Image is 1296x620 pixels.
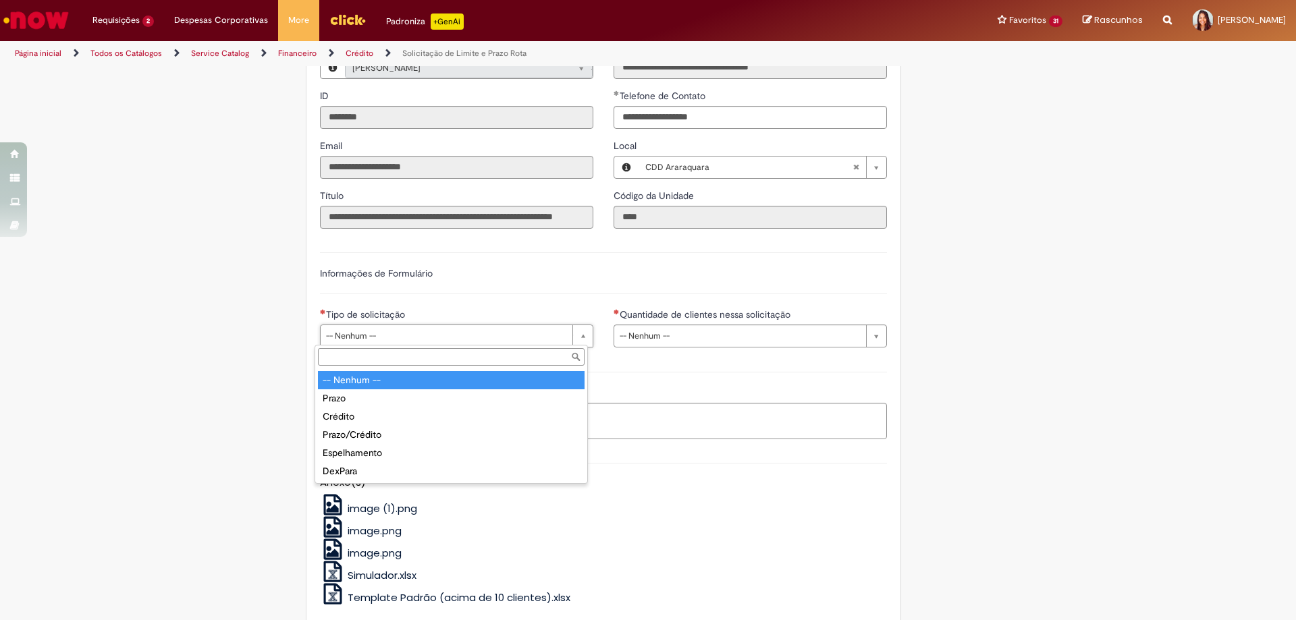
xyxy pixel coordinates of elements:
ul: Tipo de solicitação [315,368,587,483]
div: -- Nenhum -- [318,371,585,389]
div: DexPara [318,462,585,480]
div: Prazo [318,389,585,407]
div: Prazo/Crédito [318,426,585,444]
div: Espelhamento [318,444,585,462]
div: Crédito [318,407,585,426]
